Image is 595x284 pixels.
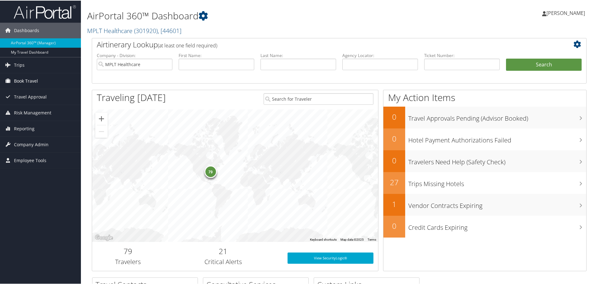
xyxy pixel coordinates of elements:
[260,52,336,58] label: Last Name:
[95,125,108,137] button: Zoom out
[14,73,38,88] span: Book Travel
[546,9,585,16] span: [PERSON_NAME]
[97,52,172,58] label: Company - Division:
[408,110,586,122] h3: Travel Approvals Pending (Advisor Booked)
[97,257,159,266] h3: Travelers
[408,154,586,166] h3: Travelers Need Help (Safety Check)
[383,106,586,128] a: 0Travel Approvals Pending (Advisor Booked)
[14,22,39,38] span: Dashboards
[383,155,405,165] h2: 0
[383,220,405,231] h2: 0
[408,176,586,188] h3: Trips Missing Hotels
[168,257,278,266] h3: Critical Alerts
[408,132,586,144] h3: Hotel Payment Authorizations Failed
[158,26,181,34] span: , [ 44601 ]
[97,39,541,49] h2: Airtinerary Lookup
[383,133,405,143] h2: 0
[408,198,586,209] h3: Vendor Contracts Expiring
[383,215,586,237] a: 0Credit Cards Expiring
[14,89,47,104] span: Travel Approval
[383,198,405,209] h2: 1
[87,9,423,22] h1: AirPortal 360™ Dashboard
[14,120,35,136] span: Reporting
[288,252,373,263] a: View SecurityLogic®
[408,219,586,231] h3: Credit Cards Expiring
[264,93,373,104] input: Search for Traveler
[14,136,49,152] span: Company Admin
[97,90,166,103] h1: Traveling [DATE]
[14,152,46,168] span: Employee Tools
[87,26,181,34] a: MPLT Healthcare
[383,150,586,171] a: 0Travelers Need Help (Safety Check)
[204,165,217,177] div: 79
[94,233,114,241] a: Open this area in Google Maps (opens a new window)
[383,90,586,103] h1: My Action Items
[179,52,254,58] label: First Name:
[158,41,217,48] span: (at least one field required)
[368,237,376,241] a: Terms (opens in new tab)
[95,112,108,124] button: Zoom in
[168,245,278,256] h2: 21
[14,104,51,120] span: Risk Management
[383,193,586,215] a: 1Vendor Contracts Expiring
[383,128,586,150] a: 0Hotel Payment Authorizations Failed
[506,58,582,70] button: Search
[383,171,586,193] a: 27Trips Missing Hotels
[310,237,337,241] button: Keyboard shortcuts
[14,57,25,72] span: Trips
[134,26,158,34] span: ( 301920 )
[424,52,500,58] label: Ticket Number:
[383,111,405,122] h2: 0
[340,237,364,241] span: Map data ©2025
[342,52,418,58] label: Agency Locator:
[383,176,405,187] h2: 27
[94,233,114,241] img: Google
[14,4,76,19] img: airportal-logo.png
[542,3,591,22] a: [PERSON_NAME]
[97,245,159,256] h2: 79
